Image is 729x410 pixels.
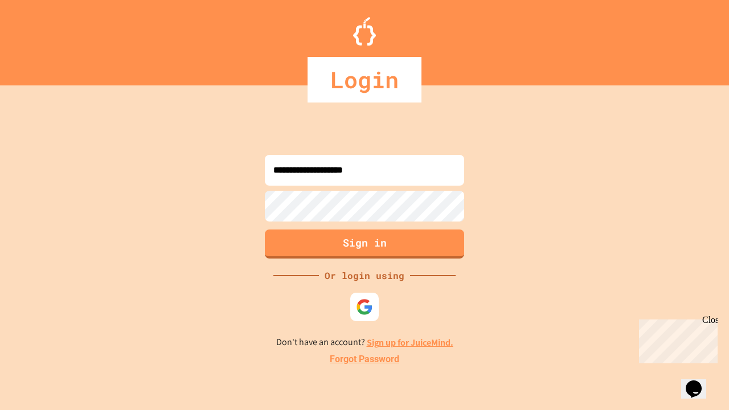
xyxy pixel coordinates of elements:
div: Or login using [319,269,410,282]
a: Forgot Password [330,352,399,366]
button: Sign in [265,229,464,259]
iframe: chat widget [681,364,718,399]
a: Sign up for JuiceMind. [367,337,453,348]
img: Logo.svg [353,17,376,46]
img: google-icon.svg [356,298,373,315]
p: Don't have an account? [276,335,453,350]
iframe: chat widget [634,315,718,363]
div: Chat with us now!Close [5,5,79,72]
div: Login [308,57,421,102]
